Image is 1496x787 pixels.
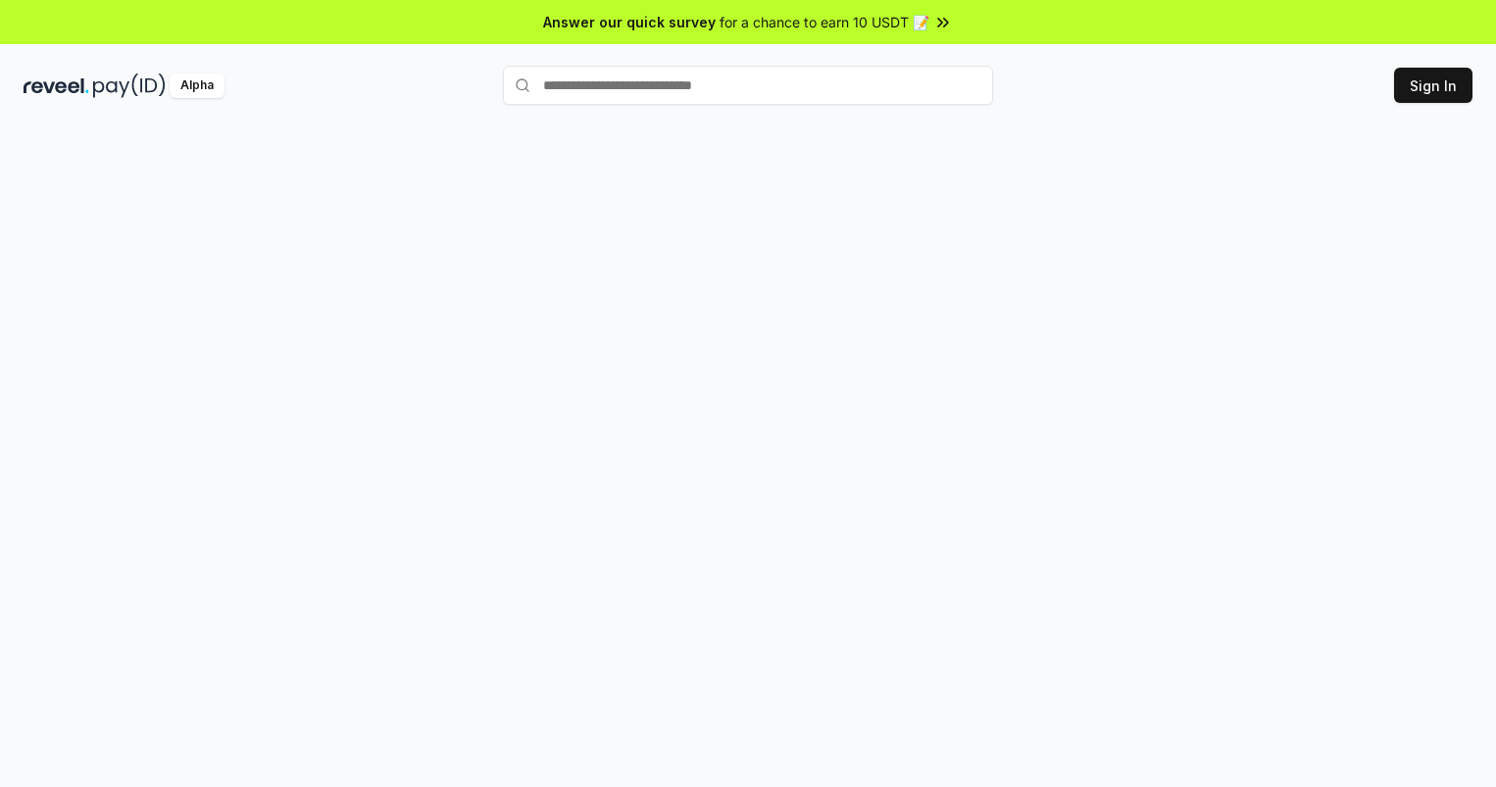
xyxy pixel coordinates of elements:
span: Answer our quick survey [543,12,716,32]
button: Sign In [1394,68,1472,103]
span: for a chance to earn 10 USDT 📝 [720,12,929,32]
img: reveel_dark [24,74,89,98]
img: pay_id [93,74,166,98]
div: Alpha [170,74,224,98]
